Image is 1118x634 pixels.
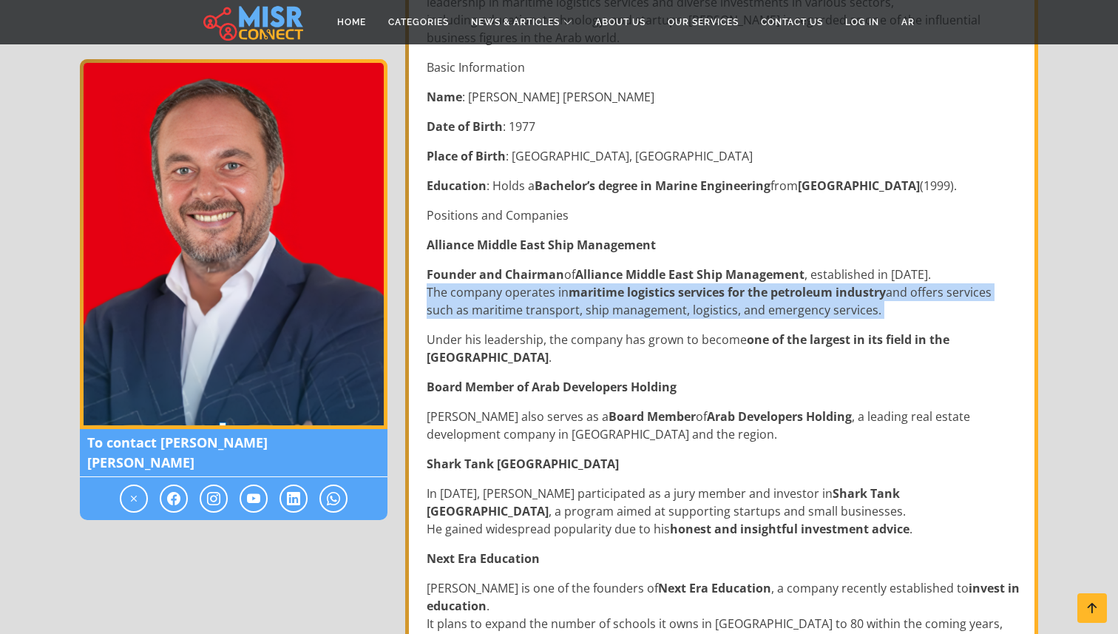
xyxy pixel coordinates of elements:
p: Positions and Companies [427,206,1020,224]
strong: honest and insightful investment advice [670,521,909,537]
p: : [GEOGRAPHIC_DATA], [GEOGRAPHIC_DATA] [427,147,1020,165]
strong: Founder and Chairman [427,266,564,283]
p: of , established in [DATE]. The company operates in and offers services such as maritime transpor... [427,266,1020,319]
p: : 1977 [427,118,1020,135]
strong: Date of Birth [427,118,503,135]
strong: Arab Developers Holding [707,408,852,425]
p: : Holds a from (1999). [427,177,1020,195]
a: Our Services [657,8,750,36]
strong: Shark Tank [GEOGRAPHIC_DATA] [427,456,619,472]
strong: Name [427,89,462,105]
strong: Alliance Middle East Ship Management [427,237,656,253]
strong: [GEOGRAPHIC_DATA] [798,178,920,194]
strong: Board Member of Arab Developers Holding [427,379,677,395]
strong: Place of Birth [427,148,506,164]
p: : [PERSON_NAME] [PERSON_NAME] [427,88,1020,106]
a: Home [326,8,377,36]
a: AR [890,8,926,36]
strong: one of the largest in its field in the [GEOGRAPHIC_DATA] [427,331,949,365]
span: News & Articles [471,16,560,29]
span: To contact [PERSON_NAME] [PERSON_NAME] [80,429,387,477]
strong: invest in education [427,580,1020,614]
img: Ahmed Tarek Khalil [80,59,387,429]
strong: Shark Tank [GEOGRAPHIC_DATA] [427,485,900,519]
strong: maritime logistics services for the petroleum industry [569,284,886,300]
strong: Bachelor’s degree in Marine Engineering [535,178,770,194]
strong: Alliance Middle East Ship Management [575,266,804,283]
p: [PERSON_NAME] also serves as a of , a leading real estate development company in [GEOGRAPHIC_DATA... [427,408,1020,443]
img: main.misr_connect [203,4,302,41]
a: News & Articles [460,8,584,36]
a: About Us [584,8,657,36]
p: In [DATE], [PERSON_NAME] participated as a jury member and investor in , a program aimed at suppo... [427,485,1020,538]
strong: Education [427,178,487,194]
a: Log in [834,8,890,36]
p: Basic Information [427,58,1020,76]
strong: Board Member [609,408,696,425]
a: Contact Us [750,8,834,36]
p: Under his leadership, the company has grown to become . [427,331,1020,366]
a: Categories [377,8,460,36]
strong: Next Era Education [427,550,540,567]
strong: Next Era Education [658,580,771,596]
